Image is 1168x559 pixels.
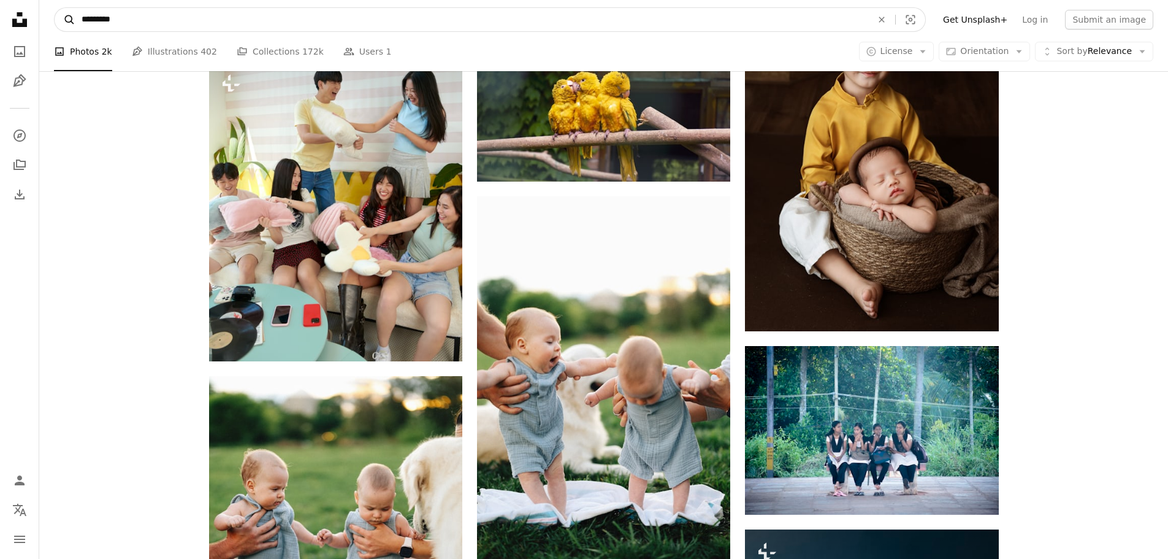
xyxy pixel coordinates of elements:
[745,346,998,515] img: a group of girls sitting on a bench in the rain
[302,45,324,58] span: 172k
[1015,10,1055,29] a: Log in
[7,123,32,148] a: Explore
[54,7,926,32] form: Find visuals sitewide
[209,206,462,217] a: A group of young people sitting around each other
[7,39,32,64] a: Photos
[1056,46,1087,56] span: Sort by
[868,8,895,31] button: Clear
[477,380,730,391] a: Parents helping twins learn to walk in a park.
[7,182,32,207] a: Download History
[7,69,32,93] a: Illustrations
[477,13,730,182] img: a couple of yellow birds sitting on top of a tree branch
[209,61,462,361] img: A group of young people sitting around each other
[880,46,913,56] span: License
[477,91,730,102] a: a couple of yellow birds sitting on top of a tree branch
[7,153,32,177] a: Collections
[745,135,998,146] a: Two young boys sitting next to each other in a basket
[7,7,32,34] a: Home — Unsplash
[960,46,1009,56] span: Orientation
[132,32,217,71] a: Illustrations 402
[1035,42,1153,61] button: Sort byRelevance
[745,425,998,436] a: a group of girls sitting on a bench in the rain
[7,527,32,552] button: Menu
[1065,10,1153,29] button: Submit an image
[936,10,1015,29] a: Get Unsplash+
[7,468,32,493] a: Log in / Sign up
[859,42,934,61] button: License
[7,498,32,522] button: Language
[896,8,925,31] button: Visual search
[55,8,75,31] button: Search Unsplash
[939,42,1030,61] button: Orientation
[237,32,324,71] a: Collections 172k
[386,45,391,58] span: 1
[1056,45,1132,58] span: Relevance
[200,45,217,58] span: 402
[343,32,392,71] a: Users 1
